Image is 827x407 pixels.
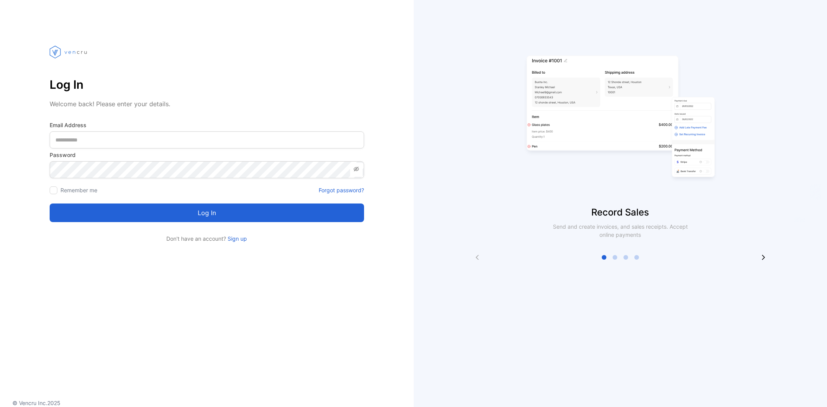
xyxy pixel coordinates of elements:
p: Send and create invoices, and sales receipts. Accept online payments [546,222,695,239]
img: vencru logo [50,31,88,73]
p: Log In [50,75,364,94]
p: Don't have an account? [50,235,364,243]
img: slider image [523,31,717,205]
a: Sign up [226,235,247,242]
button: Log in [50,203,364,222]
label: Password [50,151,364,159]
label: Email Address [50,121,364,129]
a: Forgot password? [319,186,364,194]
p: Welcome back! Please enter your details. [50,99,364,109]
label: Remember me [60,187,97,193]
